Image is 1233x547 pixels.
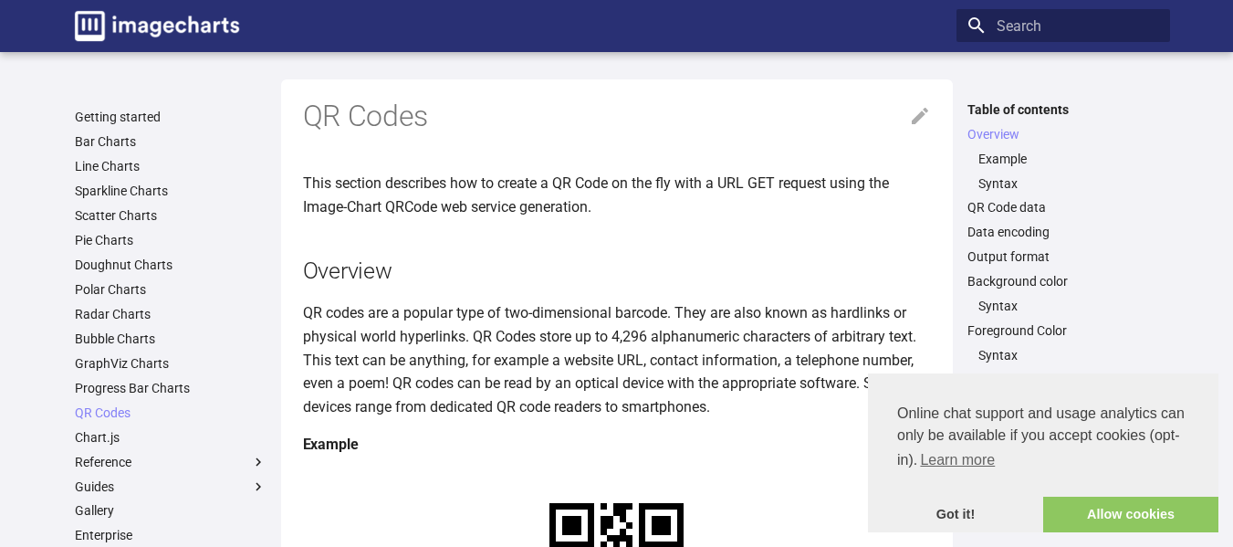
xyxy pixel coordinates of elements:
p: This section describes how to create a QR Code on the fly with a URL GET request using the Image-... [303,172,931,218]
a: Sparkline Charts [75,183,266,199]
label: Table of contents [956,101,1170,118]
label: Guides [75,479,266,495]
a: Line Charts [75,158,266,174]
a: Polar Charts [75,281,266,298]
a: Image-Charts documentation [68,4,246,48]
label: Reference [75,454,266,470]
a: Bubble Charts [75,331,266,347]
a: Syntax [978,298,1159,314]
a: allow cookies [1043,497,1218,533]
img: logo [75,11,239,41]
a: QR Code data [967,199,1159,216]
a: QR Codes [75,405,266,421]
a: Enterprise [75,527,266,543]
a: Output format [967,248,1159,265]
a: Bar Charts [75,133,266,150]
input: Search [956,9,1170,42]
a: Progress Bar Charts [75,380,266,396]
a: Overview [967,126,1159,142]
p: QR codes are a popular type of two-dimensional barcode. They are also known as hardlinks or physi... [303,301,931,418]
a: Scatter Charts [75,207,266,224]
a: Foreground Color [967,322,1159,339]
a: Chart.js [75,429,266,446]
a: Syntax [978,175,1159,192]
a: Syntax [978,347,1159,363]
h4: Example [303,433,931,457]
a: Error correction level and margin [967,372,1159,388]
h2: Overview [303,255,931,287]
a: Gallery [75,502,266,519]
a: Pie Charts [75,232,266,248]
a: learn more about cookies [917,447,998,474]
nav: Table of contents [956,101,1170,389]
h1: QR Codes [303,98,931,136]
a: GraphViz Charts [75,355,266,372]
span: Online chat support and usage analytics can only be available if you accept cookies (opt-in). [897,403,1189,474]
a: Radar Charts [75,306,266,322]
nav: Foreground Color [967,347,1159,363]
a: Data encoding [967,224,1159,240]
a: Getting started [75,109,266,125]
div: cookieconsent [868,373,1218,532]
a: Example [978,151,1159,167]
a: dismiss cookie message [868,497,1043,533]
nav: Overview [967,151,1159,192]
a: Background color [967,273,1159,289]
nav: Background color [967,298,1159,314]
a: Doughnut Charts [75,257,266,273]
